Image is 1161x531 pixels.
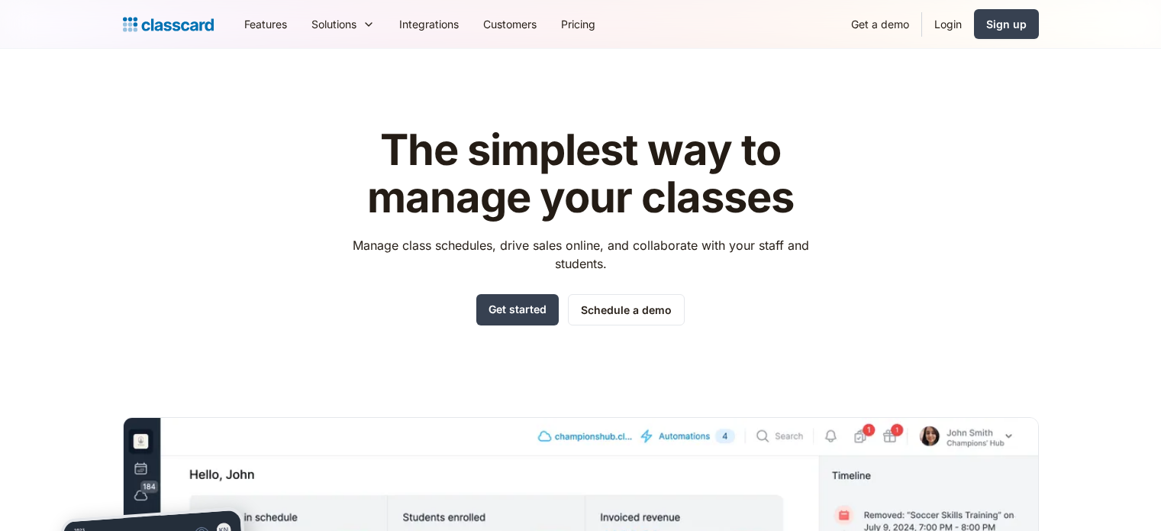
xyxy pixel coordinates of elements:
[986,16,1027,32] div: Sign up
[338,127,823,221] h1: The simplest way to manage your classes
[311,16,356,32] div: Solutions
[568,294,685,325] a: Schedule a demo
[123,14,214,35] a: home
[974,9,1039,39] a: Sign up
[471,7,549,41] a: Customers
[549,7,608,41] a: Pricing
[839,7,921,41] a: Get a demo
[299,7,387,41] div: Solutions
[232,7,299,41] a: Features
[922,7,974,41] a: Login
[338,236,823,273] p: Manage class schedules, drive sales online, and collaborate with your staff and students.
[476,294,559,325] a: Get started
[387,7,471,41] a: Integrations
